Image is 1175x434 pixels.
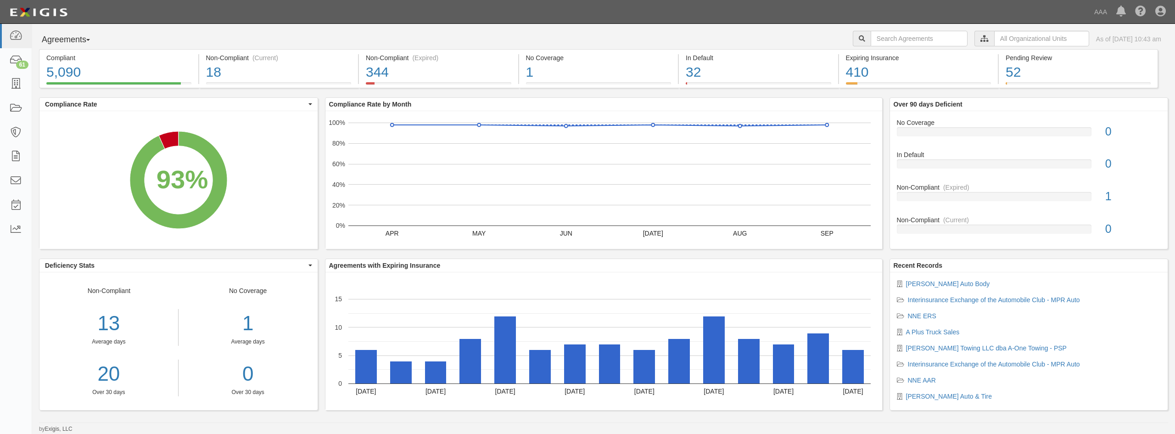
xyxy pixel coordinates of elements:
small: by [39,425,73,433]
div: Average days [185,338,311,346]
div: Non-Compliant (Expired) [366,53,511,62]
div: Non-Compliant [890,183,1168,192]
div: No Coverage [526,53,671,62]
div: 61 [16,61,28,69]
div: Non-Compliant [39,286,179,396]
div: Pending Review [1006,53,1151,62]
a: No Coverage0 [897,118,1161,151]
svg: A chart. [325,111,882,249]
a: 20 [39,360,178,389]
a: Interinsurance Exchange of the Automobile Club - MPR Auto [908,361,1080,368]
a: NNE ERS [908,312,936,320]
div: 344 [366,62,511,82]
div: Over 30 days [185,389,311,396]
text: APR [385,230,398,237]
img: logo-5460c22ac91f19d4615b14bd174203de0afe785f0fc80cf4dbbc73dc1793850b.png [7,4,70,21]
b: Compliance Rate by Month [329,101,412,108]
div: 0 [1098,156,1168,172]
div: No Coverage [890,118,1168,127]
div: 5,090 [46,62,191,82]
div: 1 [185,309,311,338]
a: 0 [185,360,311,389]
div: Non-Compliant [890,215,1168,225]
a: Expiring Insurance410 [839,82,998,90]
a: Interinsurance Exchange of the Automobile Club - MPR Auto [908,296,1080,304]
text: 40% [332,181,345,188]
div: (Current) [252,53,278,62]
div: Over 30 days [39,389,178,396]
a: Non-Compliant(Current)18 [199,82,358,90]
b: Agreements with Expiring Insurance [329,262,441,269]
div: 93% [157,161,208,197]
text: 20% [332,201,345,209]
text: 5 [338,352,342,359]
input: All Organizational Units [994,31,1089,46]
div: 32 [686,62,831,82]
text: AUG [733,230,747,237]
div: 0 [1098,221,1168,237]
span: Deficiency Stats [45,261,306,270]
a: Exigis, LLC [45,426,73,432]
text: JUN [560,230,572,237]
a: Non-Compliant(Current)0 [897,215,1161,241]
button: Deficiency Stats [39,259,318,272]
button: Agreements [39,31,108,49]
div: Non-Compliant (Current) [206,53,352,62]
a: In Default32 [679,82,838,90]
text: [DATE] [773,388,793,395]
a: AAA [1090,3,1112,21]
text: MAY [472,230,486,237]
a: [PERSON_NAME] Auto Body [906,280,990,287]
a: NNE AAR [908,377,936,384]
div: 410 [846,62,991,82]
i: Help Center - Complianz [1135,6,1146,17]
text: [DATE] [843,388,863,395]
text: 0% [336,222,345,229]
a: Pending Review52 [999,82,1158,90]
text: SEP [820,230,833,237]
div: 0 [1098,124,1168,140]
text: [DATE] [565,388,585,395]
div: In Default [890,150,1168,159]
text: 0 [338,380,342,387]
a: Compliant5,090 [39,82,198,90]
a: [PERSON_NAME] Towing LLC dba A-One Towing - PSP [906,344,1067,352]
text: [DATE] [704,388,724,395]
div: (Expired) [412,53,438,62]
div: 52 [1006,62,1151,82]
text: 10 [335,323,342,331]
a: A Plus Truck Sales [906,328,960,336]
div: (Expired) [943,183,969,192]
a: In Default0 [897,150,1161,183]
div: Compliant [46,53,191,62]
div: As of [DATE] 10:43 am [1096,34,1161,44]
text: [DATE] [634,388,654,395]
text: [DATE] [495,388,515,395]
div: 1 [1098,188,1168,205]
div: Expiring Insurance [846,53,991,62]
a: Non-Compliant(Expired)344 [359,82,518,90]
text: [DATE] [643,230,663,237]
text: [DATE] [425,388,445,395]
svg: A chart. [39,111,318,249]
text: 80% [332,140,345,147]
div: Average days [39,338,178,346]
text: 60% [332,160,345,168]
input: Search Agreements [871,31,968,46]
div: No Coverage [179,286,318,396]
span: Compliance Rate [45,100,306,109]
b: Recent Records [894,262,943,269]
div: A chart. [325,272,882,410]
text: 15 [335,295,342,303]
div: 1 [526,62,671,82]
a: Non-Compliant(Expired)1 [897,183,1161,215]
div: 18 [206,62,352,82]
div: 13 [39,309,178,338]
text: [DATE] [356,388,376,395]
button: Compliance Rate [39,98,318,111]
div: In Default [686,53,831,62]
